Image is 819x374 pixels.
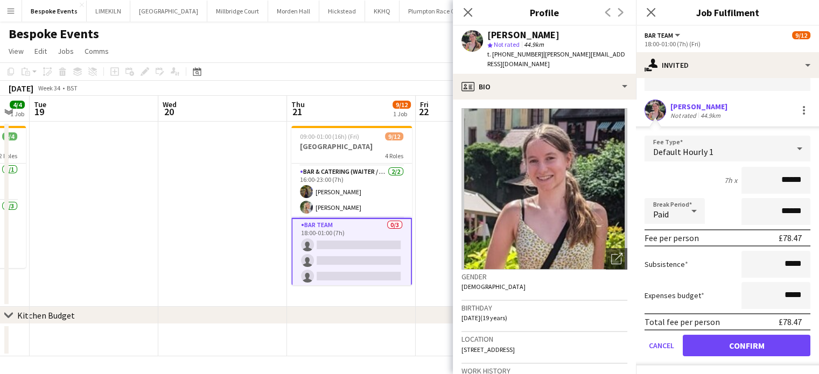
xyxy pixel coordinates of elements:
div: 1 Job [393,110,410,118]
span: Jobs [58,46,74,56]
button: LIMEKILN [87,1,130,22]
span: Bar Team [645,31,673,39]
span: Comms [85,46,109,56]
span: Thu [291,100,305,109]
div: [DATE] [9,83,33,94]
span: 22 [418,105,429,118]
span: Not rated [494,40,520,48]
h1: Bespoke Events [9,26,99,42]
h3: [GEOGRAPHIC_DATA] [291,142,412,151]
div: 18:00-01:00 (7h) (Fri) [645,40,810,48]
span: [DATE] (19 years) [461,314,507,322]
div: Not rated [670,111,698,119]
span: [DEMOGRAPHIC_DATA] [461,283,526,291]
div: [PERSON_NAME] [670,102,727,111]
a: Comms [80,44,113,58]
a: Jobs [53,44,78,58]
button: Morden Hall [268,1,319,22]
img: Crew avatar or photo [461,108,627,270]
h3: Job Fulfilment [636,5,819,19]
span: Paid [653,209,669,220]
span: | [PERSON_NAME][EMAIL_ADDRESS][DOMAIN_NAME] [487,50,625,68]
div: Open photos pop-in [606,248,627,270]
span: 4/4 [2,132,17,140]
h3: Profile [453,5,636,19]
span: Edit [34,46,47,56]
span: Tue [34,100,46,109]
button: Millbridge Court [207,1,268,22]
span: 9/12 [385,132,403,140]
span: 9/12 [393,101,411,109]
button: Bespoke Events [22,1,87,22]
span: 4/4 [10,101,25,109]
label: Subsistence [645,259,688,269]
div: Bio [453,74,636,100]
span: 20 [161,105,177,118]
span: 21 [290,105,305,118]
div: Fee per person [645,232,699,243]
app-job-card: 09:00-01:00 (16h) (Fri)9/12[GEOGRAPHIC_DATA]4 Roles[PERSON_NAME][PERSON_NAME][PERSON_NAME]Bar & C... [291,126,412,285]
app-card-role: Bar Team0/318:00-01:00 (7h) [291,218,412,288]
span: View [9,46,24,56]
button: Plumpton Race Course [400,1,479,22]
div: 44.9km [698,111,723,119]
div: £78.47 [779,232,802,243]
span: Week 34 [36,84,62,92]
span: 9/12 [792,31,810,39]
a: Edit [30,44,51,58]
h3: Location [461,334,627,344]
button: KKHQ [365,1,400,22]
div: Invited [636,52,819,78]
h3: Birthday [461,303,627,313]
a: View [4,44,28,58]
div: Total fee per person [645,316,720,327]
div: 7h x [724,175,737,185]
span: [STREET_ADDRESS] [461,345,515,354]
span: Fri [420,100,429,109]
span: 44.9km [522,40,546,48]
button: Cancel [645,335,678,356]
label: Expenses budget [645,291,704,300]
span: 19 [32,105,46,118]
button: Confirm [683,335,810,356]
div: BST [67,84,78,92]
span: Default Hourly 1 [653,146,713,157]
div: £78.47 [779,316,802,327]
div: [PERSON_NAME] [487,30,559,40]
span: 4 Roles [385,152,403,160]
div: 1 Job [10,110,24,118]
app-card-role: Bar & Catering (Waiter / waitress)2/216:00-23:00 (7h)[PERSON_NAME][PERSON_NAME] [291,166,412,218]
div: Kitchen Budget [17,310,75,321]
span: 09:00-01:00 (16h) (Fri) [300,132,359,140]
span: Wed [163,100,177,109]
button: Bar Team [645,31,682,39]
button: Hickstead [319,1,365,22]
span: t. [PHONE_NUMBER] [487,50,543,58]
button: [GEOGRAPHIC_DATA] [130,1,207,22]
h3: Gender [461,272,627,281]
